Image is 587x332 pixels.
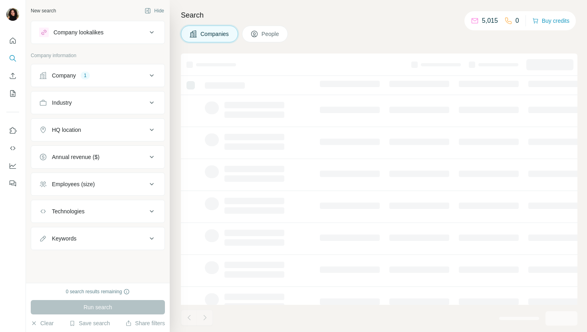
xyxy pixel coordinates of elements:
[52,207,85,215] div: Technologies
[31,175,165,194] button: Employees (size)
[6,34,19,48] button: Quick start
[31,66,165,85] button: Company1
[516,16,519,26] p: 0
[6,86,19,101] button: My lists
[6,123,19,138] button: Use Surfe on LinkedIn
[31,202,165,221] button: Technologies
[181,10,577,21] h4: Search
[52,72,76,80] div: Company
[6,141,19,155] button: Use Surfe API
[52,99,72,107] div: Industry
[532,15,569,26] button: Buy credits
[52,126,81,134] div: HQ location
[69,319,110,327] button: Save search
[6,159,19,173] button: Dashboard
[200,30,230,38] span: Companies
[66,288,130,295] div: 0 search results remaining
[31,147,165,167] button: Annual revenue ($)
[52,153,99,161] div: Annual revenue ($)
[262,30,280,38] span: People
[52,180,95,188] div: Employees (size)
[31,93,165,112] button: Industry
[6,51,19,66] button: Search
[31,52,165,59] p: Company information
[6,8,19,21] img: Avatar
[6,176,19,191] button: Feedback
[81,72,90,79] div: 1
[6,69,19,83] button: Enrich CSV
[31,229,165,248] button: Keywords
[482,16,498,26] p: 5,015
[125,319,165,327] button: Share filters
[139,5,170,17] button: Hide
[31,7,56,14] div: New search
[54,28,103,36] div: Company lookalikes
[31,319,54,327] button: Clear
[31,120,165,139] button: HQ location
[52,235,76,243] div: Keywords
[31,23,165,42] button: Company lookalikes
